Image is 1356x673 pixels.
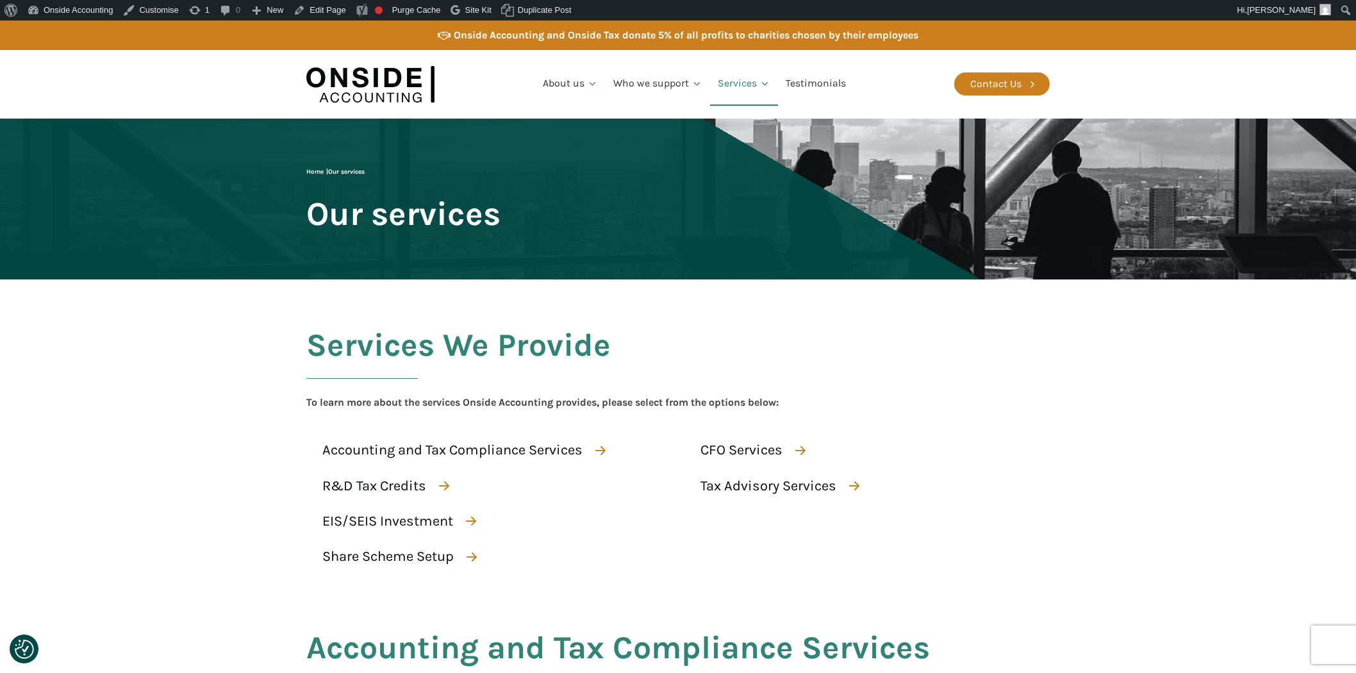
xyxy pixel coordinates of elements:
[954,72,1050,96] a: Contact Us
[322,475,426,497] div: R&D Tax Credits
[306,394,779,411] div: To learn more about the services Onside Accounting provides, please select from the options below:
[970,76,1021,92] div: Contact Us
[322,545,454,568] div: Share Scheme Setup
[15,640,34,659] img: Revisit consent button
[306,196,500,231] span: Our services
[15,640,34,659] button: Consent Preferences
[322,439,583,461] div: Accounting and Tax Compliance Services
[306,542,488,571] a: Share Scheme Setup
[306,436,617,465] a: Accounting and Tax Compliance Services
[375,6,383,14] div: Focus keyphrase not set
[778,62,854,106] a: Testimonials
[535,62,606,106] a: About us
[306,60,434,109] img: Onside Accounting
[700,439,782,461] div: CFO Services
[684,472,871,501] a: Tax Advisory Services
[454,27,918,44] div: Onside Accounting and Onside Tax donate 5% of all profits to charities chosen by their employees
[684,436,817,465] a: CFO Services
[465,5,492,15] span: Site Kit
[710,62,778,106] a: Services
[306,168,365,176] span: |
[306,472,461,501] a: R&D Tax Credits
[606,62,710,106] a: Who we support
[322,510,453,533] div: EIS/SEIS Investment
[306,507,488,536] a: EIS/SEIS Investment
[328,168,365,176] span: Our services
[700,475,836,497] div: Tax Advisory Services
[1247,5,1316,15] span: [PERSON_NAME]
[306,328,611,394] h2: Services We Provide
[306,168,324,176] a: Home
